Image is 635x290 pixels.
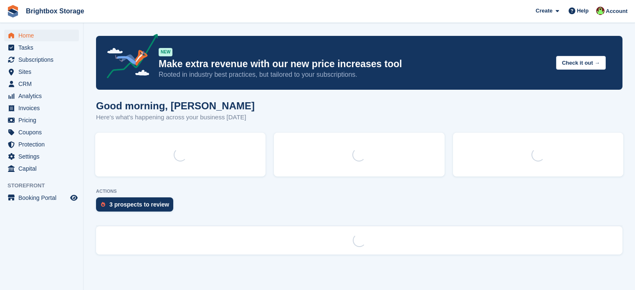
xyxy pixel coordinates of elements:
[4,192,79,204] a: menu
[4,151,79,162] a: menu
[4,30,79,41] a: menu
[96,113,255,122] p: Here's what's happening across your business [DATE]
[159,48,172,56] div: NEW
[18,102,68,114] span: Invoices
[8,182,83,190] span: Storefront
[4,126,79,138] a: menu
[96,100,255,111] h1: Good morning, [PERSON_NAME]
[159,58,549,70] p: Make extra revenue with our new price increases tool
[4,66,79,78] a: menu
[96,197,177,216] a: 3 prospects to review
[18,30,68,41] span: Home
[4,163,79,174] a: menu
[23,4,88,18] a: Brightbox Storage
[18,78,68,90] span: CRM
[18,151,68,162] span: Settings
[18,54,68,66] span: Subscriptions
[69,193,79,203] a: Preview store
[18,163,68,174] span: Capital
[7,5,19,18] img: stora-icon-8386f47178a22dfd0bd8f6a31ec36ba5ce8667c1dd55bd0f319d3a0aa187defe.svg
[4,114,79,126] a: menu
[18,90,68,102] span: Analytics
[606,7,627,15] span: Account
[96,189,622,194] p: ACTIONS
[556,56,606,70] button: Check it out →
[159,70,549,79] p: Rooted in industry best practices, but tailored to your subscriptions.
[109,201,169,208] div: 3 prospects to review
[18,42,68,53] span: Tasks
[18,139,68,150] span: Protection
[18,66,68,78] span: Sites
[577,7,589,15] span: Help
[4,78,79,90] a: menu
[4,42,79,53] a: menu
[18,192,68,204] span: Booking Portal
[4,102,79,114] a: menu
[4,54,79,66] a: menu
[18,114,68,126] span: Pricing
[596,7,605,15] img: Marlena
[536,7,552,15] span: Create
[100,34,158,81] img: price-adjustments-announcement-icon-8257ccfd72463d97f412b2fc003d46551f7dbcb40ab6d574587a9cd5c0d94...
[4,139,79,150] a: menu
[18,126,68,138] span: Coupons
[4,90,79,102] a: menu
[101,202,105,207] img: prospect-51fa495bee0391a8d652442698ab0144808aea92771e9ea1ae160a38d050c398.svg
